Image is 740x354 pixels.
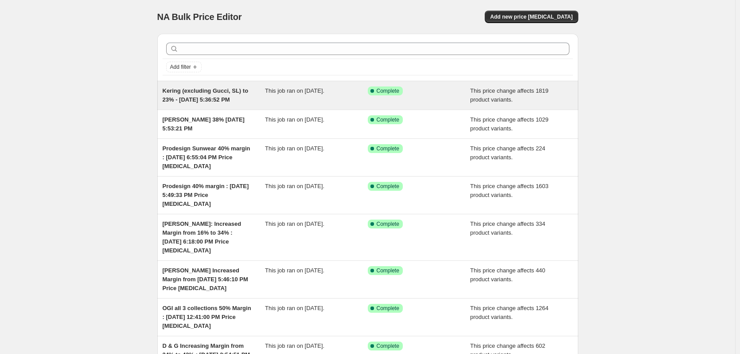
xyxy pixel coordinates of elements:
[377,220,399,228] span: Complete
[265,220,324,227] span: This job ran on [DATE].
[265,183,324,189] span: This job ran on [DATE].
[377,116,399,123] span: Complete
[265,305,324,311] span: This job ran on [DATE].
[377,342,399,350] span: Complete
[485,11,578,23] button: Add new price [MEDICAL_DATA]
[166,62,202,72] button: Add filter
[470,87,549,103] span: This price change affects 1819 product variants.
[377,87,399,94] span: Complete
[265,87,324,94] span: This job ran on [DATE].
[163,116,245,132] span: [PERSON_NAME] 38% [DATE] 5:53:21 PM
[470,305,549,320] span: This price change affects 1264 product variants.
[470,220,545,236] span: This price change affects 334 product variants.
[470,183,549,198] span: This price change affects 1603 product variants.
[163,183,249,207] span: Prodesign 40% margin : [DATE] 5:49:33 PM Price [MEDICAL_DATA]
[470,267,545,283] span: This price change affects 440 product variants.
[163,87,249,103] span: Kering (excluding Gucci, SL) to 23% - [DATE] 5:36:52 PM
[265,145,324,152] span: This job ran on [DATE].
[470,145,545,161] span: This price change affects 224 product variants.
[163,267,248,291] span: [PERSON_NAME] Increased Margin from [DATE] 5:46:10 PM Price [MEDICAL_DATA]
[170,63,191,71] span: Add filter
[265,342,324,349] span: This job ran on [DATE].
[470,116,549,132] span: This price change affects 1029 product variants.
[490,13,573,20] span: Add new price [MEDICAL_DATA]
[377,267,399,274] span: Complete
[377,145,399,152] span: Complete
[157,12,242,22] span: NA Bulk Price Editor
[163,220,241,254] span: [PERSON_NAME]: Increased Margin from 16% to 34% : [DATE] 6:18:00 PM Price [MEDICAL_DATA]
[265,116,324,123] span: This job ran on [DATE].
[163,145,250,169] span: Prodesign Sunwear 40% margin : [DATE] 6:55:04 PM Price [MEDICAL_DATA]
[377,183,399,190] span: Complete
[163,305,251,329] span: OGI all 3 collections 50% Margin : [DATE] 12:41:00 PM Price [MEDICAL_DATA]
[377,305,399,312] span: Complete
[265,267,324,274] span: This job ran on [DATE].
